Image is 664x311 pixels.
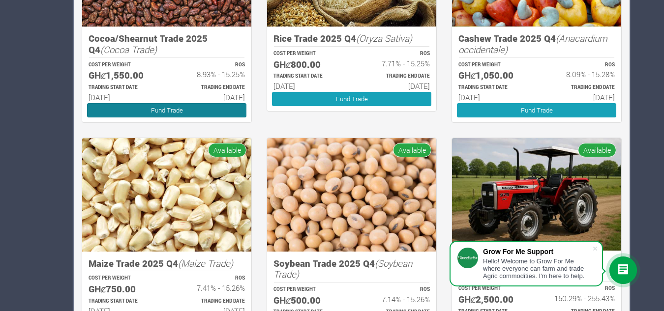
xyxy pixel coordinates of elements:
[82,138,251,252] img: growforme image
[273,73,343,80] p: Estimated Trading Start Date
[89,84,158,91] p: Estimated Trading Start Date
[458,33,615,55] h5: Cashew Trade 2025 Q4
[458,285,528,292] p: COST PER WEIGHT
[273,257,412,281] i: (Soybean Trade)
[273,286,343,293] p: COST PER WEIGHT
[176,93,245,102] h6: [DATE]
[267,138,436,252] img: growforme image
[176,70,245,79] h6: 8.93% - 15.25%
[545,285,615,292] p: ROS
[176,275,245,282] p: ROS
[87,103,246,117] a: Fund Trade
[273,258,430,280] h5: Soybean Trade 2025 Q4
[176,283,245,292] h6: 7.41% - 15.26%
[483,248,592,255] div: Grow For Me Support
[545,61,615,69] p: ROS
[356,32,412,44] i: (Oryza Sativa)
[458,61,528,69] p: COST PER WEIGHT
[578,143,616,157] span: Available
[89,298,158,305] p: Estimated Trading Start Date
[89,61,158,69] p: COST PER WEIGHT
[176,298,245,305] p: Estimated Trading End Date
[361,73,430,80] p: Estimated Trading End Date
[458,32,607,56] i: (Anacardium occidentale)
[545,93,615,102] h6: [DATE]
[458,93,528,102] h6: [DATE]
[273,59,343,70] h5: GHȼ800.00
[273,82,343,90] h6: [DATE]
[89,258,245,269] h5: Maize Trade 2025 Q4
[178,257,233,269] i: (Maize Trade)
[208,143,246,157] span: Available
[452,138,621,251] img: growforme image
[361,82,430,90] h6: [DATE]
[89,70,158,81] h5: GHȼ1,550.00
[273,50,343,57] p: COST PER WEIGHT
[89,93,158,102] h6: [DATE]
[361,295,430,304] h6: 7.14% - 15.26%
[100,43,157,56] i: (Cocoa Trade)
[361,59,430,68] h6: 7.71% - 15.25%
[458,70,528,81] h5: GHȼ1,050.00
[89,33,245,55] h5: Cocoa/Shearnut Trade 2025 Q4
[458,294,528,305] h5: GHȼ2,500.00
[89,283,158,295] h5: GHȼ750.00
[457,103,616,117] a: Fund Trade
[272,92,431,106] a: Fund Trade
[393,143,431,157] span: Available
[458,84,528,91] p: Estimated Trading Start Date
[273,33,430,44] h5: Rice Trade 2025 Q4
[361,286,430,293] p: ROS
[545,70,615,79] h6: 8.09% - 15.28%
[176,84,245,91] p: Estimated Trading End Date
[176,61,245,69] p: ROS
[361,50,430,57] p: ROS
[545,294,615,303] h6: 150.29% - 255.43%
[273,295,343,306] h5: GHȼ500.00
[483,257,592,280] div: Hello! Welcome to Grow For Me where everyone can farm and trade Agric commodities. I'm here to help.
[89,275,158,282] p: COST PER WEIGHT
[545,84,615,91] p: Estimated Trading End Date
